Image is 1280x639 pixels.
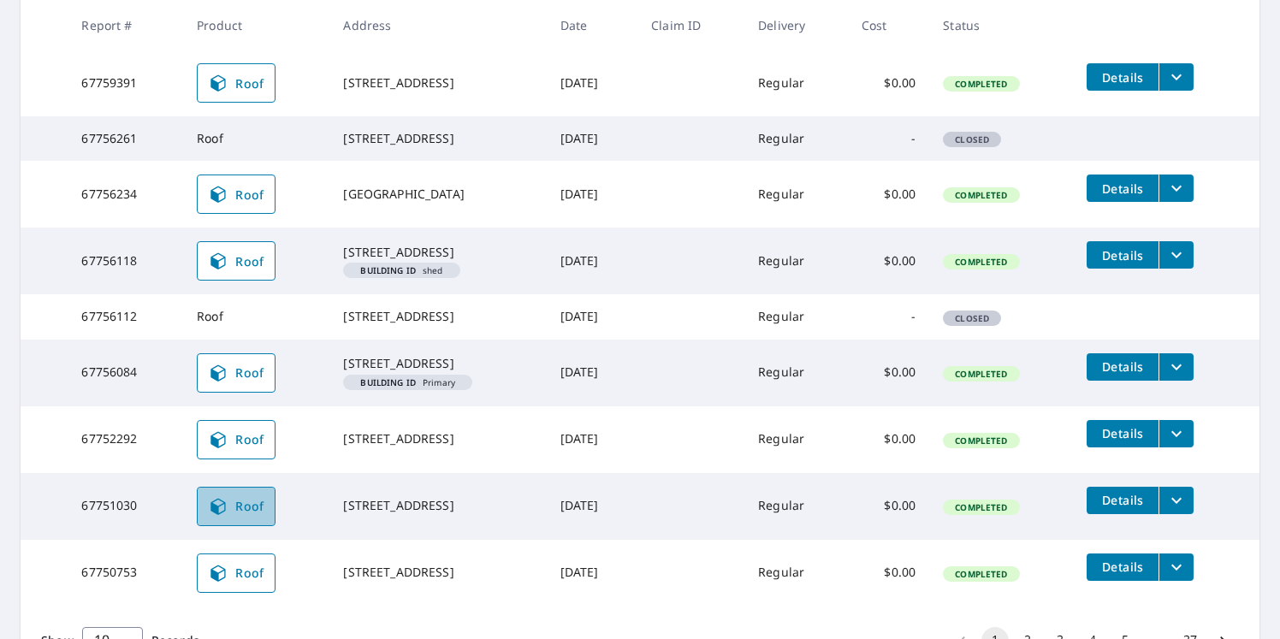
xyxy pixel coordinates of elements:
td: Roof [183,294,329,339]
span: Primary [350,378,465,387]
div: [STREET_ADDRESS] [343,308,532,325]
td: Regular [744,294,848,339]
td: Regular [744,228,848,294]
td: $0.00 [848,406,929,473]
td: [DATE] [547,473,638,540]
em: Building ID [360,378,416,387]
span: Roof [208,251,264,271]
div: [STREET_ADDRESS] [343,497,532,514]
td: 67751030 [68,473,183,540]
div: [STREET_ADDRESS] [343,130,532,147]
div: [STREET_ADDRESS] [343,74,532,92]
span: Details [1097,358,1148,375]
td: [DATE] [547,116,638,161]
td: [DATE] [547,340,638,406]
span: Completed [945,189,1017,201]
td: - [848,294,929,339]
td: [DATE] [547,540,638,606]
td: Regular [744,340,848,406]
td: $0.00 [848,228,929,294]
button: filesDropdownBtn-67751030 [1159,487,1194,514]
span: Roof [208,73,264,93]
a: Roof [197,353,276,393]
td: Regular [744,116,848,161]
div: [STREET_ADDRESS] [343,430,532,447]
span: Roof [208,429,264,450]
td: 67756261 [68,116,183,161]
td: Regular [744,50,848,116]
td: 67756118 [68,228,183,294]
td: 67752292 [68,406,183,473]
div: [STREET_ADDRESS] [343,244,532,261]
td: $0.00 [848,473,929,540]
td: 67756084 [68,340,183,406]
em: Building ID [360,266,416,275]
span: Completed [945,435,1017,447]
td: Regular [744,540,848,606]
td: $0.00 [848,161,929,228]
span: Completed [945,368,1017,380]
td: - [848,116,929,161]
a: Roof [197,63,276,103]
button: filesDropdownBtn-67750753 [1159,553,1194,581]
td: $0.00 [848,540,929,606]
td: [DATE] [547,294,638,339]
td: $0.00 [848,340,929,406]
button: detailsBtn-67752292 [1087,420,1159,447]
a: Roof [197,420,276,459]
td: [DATE] [547,406,638,473]
span: shed [350,266,453,275]
a: Roof [197,241,276,281]
span: Details [1097,180,1148,197]
td: [DATE] [547,228,638,294]
span: Closed [945,312,999,324]
td: Roof [183,116,329,161]
button: detailsBtn-67756234 [1087,175,1159,202]
button: filesDropdownBtn-67756118 [1159,241,1194,269]
span: Roof [208,184,264,204]
a: Roof [197,175,276,214]
button: filesDropdownBtn-67752292 [1159,420,1194,447]
button: filesDropdownBtn-67759391 [1159,63,1194,91]
td: Regular [744,473,848,540]
span: Completed [945,568,1017,580]
span: Completed [945,78,1017,90]
td: 67756112 [68,294,183,339]
td: 67759391 [68,50,183,116]
span: Details [1097,247,1148,263]
div: [STREET_ADDRESS] [343,564,532,581]
td: $0.00 [848,50,929,116]
div: [GEOGRAPHIC_DATA] [343,186,532,203]
button: detailsBtn-67750753 [1087,553,1159,581]
td: 67756234 [68,161,183,228]
div: [STREET_ADDRESS] [343,355,532,372]
button: detailsBtn-67756118 [1087,241,1159,269]
td: Regular [744,406,848,473]
button: detailsBtn-67751030 [1087,487,1159,514]
span: Details [1097,559,1148,575]
button: filesDropdownBtn-67756084 [1159,353,1194,381]
button: detailsBtn-67759391 [1087,63,1159,91]
span: Details [1097,69,1148,86]
span: Details [1097,492,1148,508]
span: Details [1097,425,1148,441]
td: 67750753 [68,540,183,606]
td: [DATE] [547,50,638,116]
td: [DATE] [547,161,638,228]
a: Roof [197,553,276,593]
span: Completed [945,501,1017,513]
button: detailsBtn-67756084 [1087,353,1159,381]
span: Roof [208,363,264,383]
span: Roof [208,563,264,583]
span: Completed [945,256,1017,268]
button: filesDropdownBtn-67756234 [1159,175,1194,202]
span: Closed [945,133,999,145]
span: Roof [208,496,264,517]
td: Regular [744,161,848,228]
a: Roof [197,487,276,526]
